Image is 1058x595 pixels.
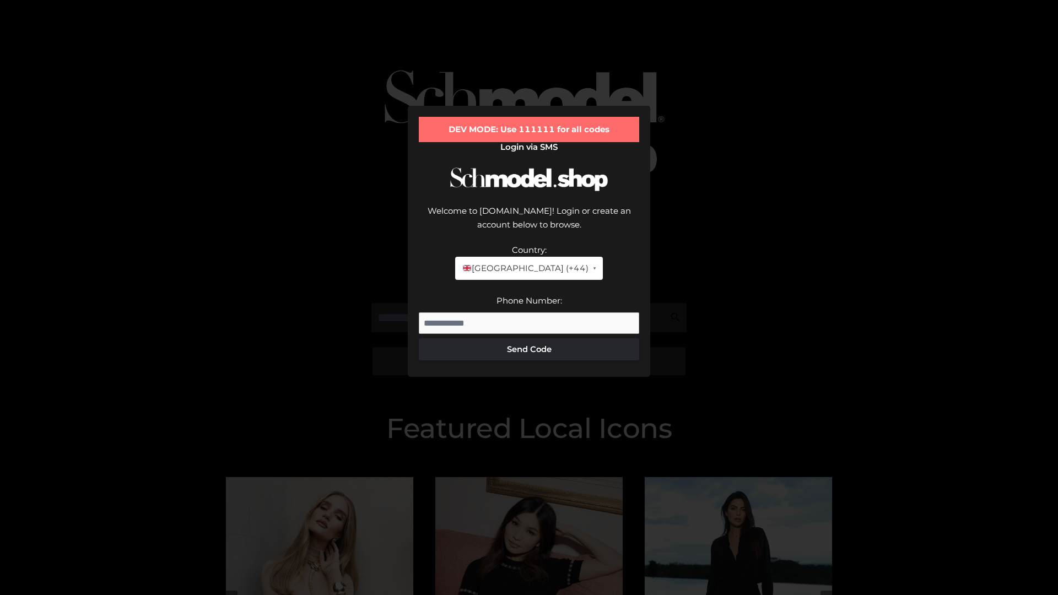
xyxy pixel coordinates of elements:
label: Phone Number: [496,295,562,306]
button: Send Code [419,338,639,360]
div: Welcome to [DOMAIN_NAME]! Login or create an account below to browse. [419,204,639,243]
h2: Login via SMS [419,142,639,152]
span: [GEOGRAPHIC_DATA] (+44) [462,261,588,275]
img: Schmodel Logo [446,158,612,201]
div: DEV MODE: Use 111111 for all codes [419,117,639,142]
img: 🇬🇧 [463,264,471,272]
label: Country: [512,245,547,255]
